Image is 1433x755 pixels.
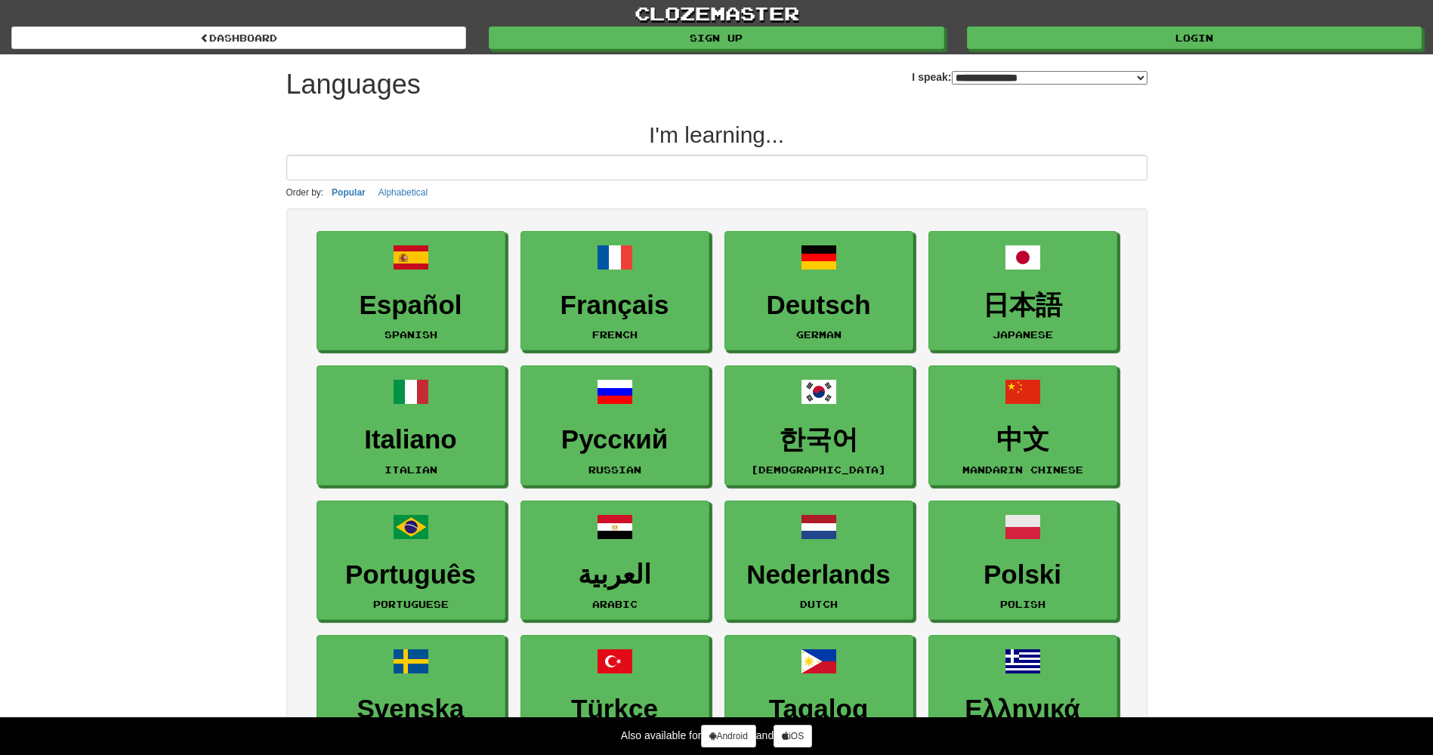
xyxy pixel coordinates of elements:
[928,365,1117,485] a: 中文Mandarin Chinese
[317,365,505,485] a: ItalianoItalian
[373,599,449,609] small: Portuguese
[937,425,1109,455] h3: 中文
[912,69,1147,85] label: I speak:
[325,695,497,724] h3: Svenska
[937,695,1109,724] h3: Ελληνικά
[724,635,913,755] a: TagalogTagalog
[967,26,1422,49] a: Login
[774,725,812,747] a: iOS
[286,187,324,198] small: Order by:
[385,329,437,340] small: Spanish
[374,184,432,201] button: Alphabetical
[928,635,1117,755] a: ΕλληνικάGreek
[937,291,1109,320] h3: 日本語
[529,425,701,455] h3: Русский
[286,122,1147,147] h2: I'm learning...
[385,464,437,475] small: Italian
[733,291,905,320] h3: Deutsch
[325,425,497,455] h3: Italiano
[733,695,905,724] h3: Tagalog
[317,501,505,621] a: PortuguêsPortuguese
[325,560,497,590] h3: Português
[952,71,1147,85] select: I speak:
[317,635,505,755] a: SvenskaSwedish
[733,425,905,455] h3: 한국어
[701,725,755,747] a: Android
[592,329,638,340] small: French
[993,329,1053,340] small: Japanese
[800,599,838,609] small: Dutch
[520,365,709,485] a: РусскийRussian
[751,464,886,475] small: [DEMOGRAPHIC_DATA]
[592,599,638,609] small: Arabic
[724,501,913,621] a: NederlandsDutch
[962,464,1083,475] small: Mandarin Chinese
[317,231,505,351] a: EspañolSpanish
[489,26,943,49] a: Sign up
[588,464,641,475] small: Russian
[529,695,701,724] h3: Türkçe
[520,231,709,351] a: FrançaisFrench
[796,329,842,340] small: German
[733,560,905,590] h3: Nederlands
[11,26,466,49] a: dashboard
[529,560,701,590] h3: العربية
[724,365,913,485] a: 한국어[DEMOGRAPHIC_DATA]
[937,560,1109,590] h3: Polski
[928,501,1117,621] a: PolskiPolish
[325,291,497,320] h3: Español
[1000,599,1045,609] small: Polish
[529,291,701,320] h3: Français
[520,635,709,755] a: TürkçeTurkish
[327,184,370,201] button: Popular
[724,231,913,351] a: DeutschGerman
[286,69,421,100] h1: Languages
[520,501,709,621] a: العربيةArabic
[928,231,1117,351] a: 日本語Japanese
